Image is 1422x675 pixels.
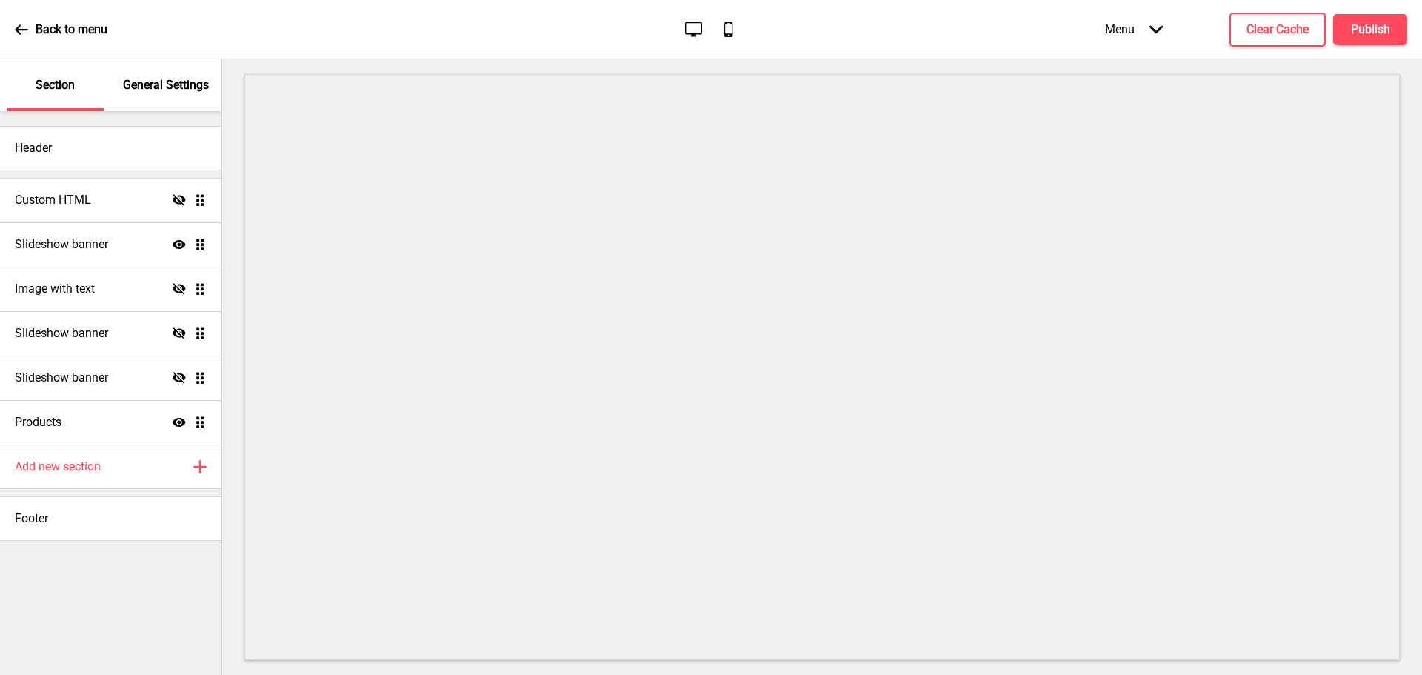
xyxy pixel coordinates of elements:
[15,281,95,297] h4: Image with text
[15,325,108,342] h4: Slideshow banner
[15,459,101,475] h4: Add new section
[36,77,75,93] p: Section
[15,140,52,156] h4: Header
[15,10,107,50] a: Back to menu
[15,192,91,208] h4: Custom HTML
[1229,13,1326,47] button: Clear Cache
[1351,21,1390,38] h4: Publish
[15,511,48,527] h4: Footer
[1090,7,1178,51] div: Menu
[36,21,107,38] p: Back to menu
[1333,14,1407,45] button: Publish
[1246,21,1309,38] h4: Clear Cache
[15,414,61,430] h4: Products
[15,370,108,386] h4: Slideshow banner
[15,236,108,253] h4: Slideshow banner
[123,77,209,93] p: General Settings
